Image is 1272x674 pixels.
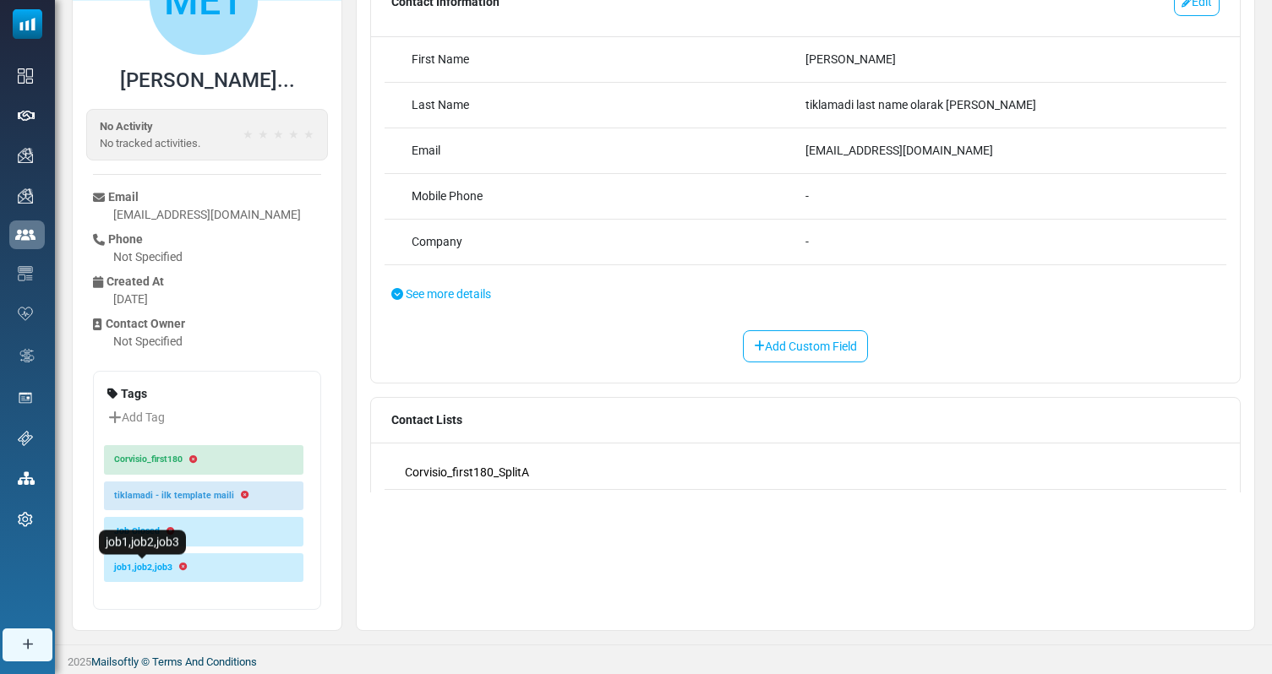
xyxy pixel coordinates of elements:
[111,560,176,576] a: job1,job2,job3
[91,655,150,668] a: Mailsoftly ©
[107,385,307,403] p: Tags
[152,655,257,668] a: Terms And Conditions
[412,96,805,114] div: Last Name
[15,229,35,241] img: contacts-icon-active.svg
[18,68,33,84] img: dashboard-icon.svg
[13,9,42,39] img: mailsoftly_icon_blue_white.svg
[18,266,33,281] img: email-templates-icon.svg
[371,398,1240,443] p: Contact Lists
[412,51,805,68] div: First Name
[405,464,529,481] a: Corvisio_first180_SplitA
[18,512,33,527] img: settings-icon.svg
[18,148,33,163] img: campaigns-icon.png
[189,455,197,465] a: Remove Tag
[805,188,1199,205] div: -
[412,188,805,205] div: Mobile Phone
[303,126,314,144] span: ★
[288,126,299,144] span: ★
[805,142,1199,160] div: [EMAIL_ADDRESS][DOMAIN_NAME]
[241,492,248,501] a: Remove Tag
[273,126,284,144] span: ★
[18,188,33,204] img: campaigns-icon.png
[93,231,321,248] div: Phone
[406,287,491,301] span: See more details
[18,390,33,405] img: landing_pages.svg
[152,655,257,668] span: translation missing: en.layouts.footer.terms_and_conditions
[113,333,321,351] div: Not Specified
[805,51,1199,68] div: [PERSON_NAME]
[100,135,200,152] p: No tracked activities.
[18,346,36,366] img: workflow.svg
[93,188,321,206] div: Email
[743,330,868,362] a: Add Custom Field
[107,403,172,432] a: Add Tag
[113,248,321,266] div: Not Specified
[99,530,186,555] div: job1,job2,job3
[412,233,805,251] div: Company
[18,307,33,320] img: domain-health-icon.svg
[111,452,186,468] a: Corvisio_first180
[120,68,295,93] h4: [PERSON_NAME]...
[100,118,200,135] p: No Activity
[258,126,269,144] span: ★
[106,315,185,333] span: translation missing: en.translations.contact_owner
[111,524,163,540] a: Job Closed
[243,126,254,144] span: ★
[18,431,33,446] img: support-icon.svg
[93,273,321,291] div: Created At
[805,96,1199,114] div: tiklamadi last name olarak [PERSON_NAME]
[113,291,321,308] div: [DATE]
[111,488,237,504] a: tiklamadi - ilk template maili
[113,206,321,224] div: [EMAIL_ADDRESS][DOMAIN_NAME]
[412,142,805,160] div: Email
[167,527,174,536] a: Remove Tag
[179,563,187,573] a: Remove Tag
[805,233,1199,251] div: -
